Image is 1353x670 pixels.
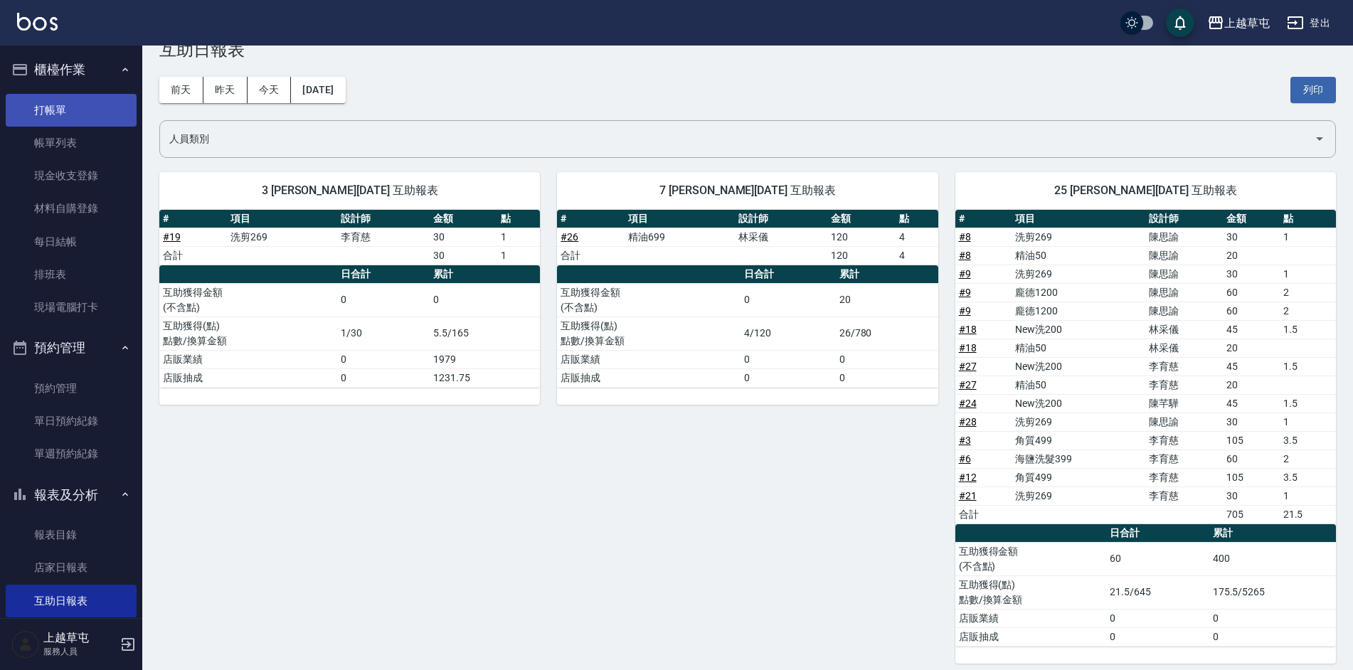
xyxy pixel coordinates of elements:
[1145,283,1223,302] td: 陳思諭
[625,228,735,246] td: 精油699
[959,472,977,483] a: #12
[557,283,740,317] td: 互助獲得金額 (不含點)
[1223,394,1280,413] td: 45
[291,77,345,103] button: [DATE]
[6,51,137,88] button: 櫃檯作業
[1012,357,1145,376] td: New洗200
[557,265,938,388] table: a dense table
[1280,505,1336,523] td: 21.5
[1145,320,1223,339] td: 林采儀
[959,324,977,335] a: #18
[1166,9,1194,37] button: save
[6,617,137,650] a: 互助月報表
[337,350,430,368] td: 0
[1012,468,1145,486] td: 角質499
[1223,376,1280,394] td: 20
[6,94,137,127] a: 打帳單
[159,317,337,350] td: 互助獲得(點) 點數/換算金額
[741,368,836,387] td: 0
[203,77,248,103] button: 昨天
[1012,265,1145,283] td: 洗剪269
[1106,524,1209,543] th: 日合計
[959,231,971,243] a: #8
[6,159,137,192] a: 現金收支登錄
[959,268,971,280] a: #9
[159,210,540,265] table: a dense table
[1106,609,1209,627] td: 0
[827,246,895,265] td: 120
[1012,413,1145,431] td: 洗剪269
[430,368,540,387] td: 1231.75
[1145,468,1223,486] td: 李育慈
[735,228,827,246] td: 林采儀
[159,77,203,103] button: 前天
[1106,575,1209,609] td: 21.5/645
[1145,265,1223,283] td: 陳思諭
[430,350,540,368] td: 1979
[896,246,938,265] td: 4
[6,477,137,514] button: 報表及分析
[337,283,430,317] td: 0
[337,265,430,284] th: 日合計
[557,317,740,350] td: 互助獲得(點) 點數/換算金額
[1012,339,1145,357] td: 精油50
[163,231,181,243] a: #19
[6,329,137,366] button: 預約管理
[6,192,137,225] a: 材料自購登錄
[11,630,40,659] img: Person
[1280,450,1336,468] td: 2
[1145,339,1223,357] td: 林采儀
[430,228,497,246] td: 30
[959,250,971,261] a: #8
[827,210,895,228] th: 金額
[1012,210,1145,228] th: 項目
[741,283,836,317] td: 0
[1106,542,1209,575] td: 60
[741,317,836,350] td: 4/120
[1223,450,1280,468] td: 60
[497,246,540,265] td: 1
[1308,127,1331,150] button: Open
[1223,431,1280,450] td: 105
[959,398,977,409] a: #24
[959,361,977,372] a: #27
[1223,283,1280,302] td: 60
[6,258,137,291] a: 排班表
[176,184,523,198] span: 3 [PERSON_NAME][DATE] 互助報表
[836,350,938,368] td: 0
[1290,77,1336,103] button: 列印
[497,228,540,246] td: 1
[955,210,1336,524] table: a dense table
[955,575,1107,609] td: 互助獲得(點) 點數/換算金額
[1209,575,1336,609] td: 175.5/5265
[827,228,895,246] td: 120
[1280,486,1336,505] td: 1
[955,210,1012,228] th: #
[1012,302,1145,320] td: 龐德1200
[1224,14,1270,32] div: 上越草屯
[955,627,1107,646] td: 店販抽成
[1145,228,1223,246] td: 陳思諭
[6,405,137,437] a: 單日預約紀錄
[561,231,578,243] a: #26
[735,210,827,228] th: 設計師
[1012,228,1145,246] td: 洗剪269
[1280,302,1336,320] td: 2
[1280,357,1336,376] td: 1.5
[497,210,540,228] th: 點
[1012,283,1145,302] td: 龐德1200
[1223,228,1280,246] td: 30
[1223,302,1280,320] td: 60
[1012,431,1145,450] td: 角質499
[6,551,137,584] a: 店家日報表
[159,246,227,265] td: 合計
[1280,228,1336,246] td: 1
[1145,302,1223,320] td: 陳思諭
[1280,394,1336,413] td: 1.5
[557,368,740,387] td: 店販抽成
[1145,246,1223,265] td: 陳思諭
[227,210,337,228] th: 項目
[337,368,430,387] td: 0
[337,210,430,228] th: 設計師
[1280,468,1336,486] td: 3.5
